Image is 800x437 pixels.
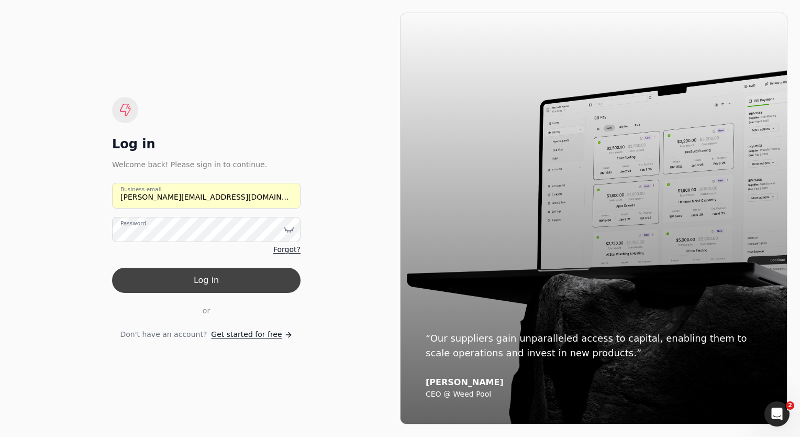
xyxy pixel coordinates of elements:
[120,185,162,193] label: Business email
[426,390,762,399] div: CEO @ Weed Pool
[211,329,282,340] span: Get started for free
[426,377,762,388] div: [PERSON_NAME]
[211,329,292,340] a: Get started for free
[112,268,301,293] button: Log in
[112,159,301,170] div: Welcome back! Please sign in to continue.
[112,136,301,152] div: Log in
[120,329,207,340] span: Don't have an account?
[203,305,210,316] span: or
[120,219,146,227] label: Password
[764,401,790,427] iframe: Intercom live chat
[426,331,762,360] div: “Our suppliers gain unparalleled access to capital, enabling them to scale operations and invest ...
[786,401,794,410] span: 2
[273,244,301,255] a: Forgot?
